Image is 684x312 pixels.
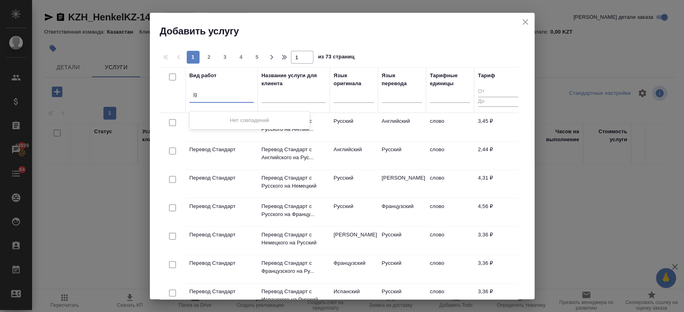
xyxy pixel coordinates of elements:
td: Испанский [330,284,378,312]
td: слово [426,198,474,226]
p: Перевод Стандарт с Немецкого на Русский [262,231,326,247]
button: 5 [251,51,264,64]
div: Язык оригинала [334,72,374,88]
td: [PERSON_NAME] [378,170,426,198]
td: [PERSON_NAME] [330,227,378,255]
p: Перевод Стандарт [190,174,254,182]
td: Английский [330,142,378,170]
p: Перевод Стандарт [190,259,254,267]
p: Перевод Стандарт с Испанского на Русский [262,288,326,304]
div: Тарифные единицы [430,72,470,88]
div: Название услуги для клиента [262,72,326,88]
button: 3 [219,51,232,64]
td: слово [426,227,474,255]
td: Русский [330,170,378,198]
td: 4,31 ₽ [474,170,522,198]
p: Перевод Стандарт [190,288,254,296]
td: 4,56 ₽ [474,198,522,226]
p: Перевод Стандарт с Русского на Францу... [262,202,326,218]
p: Перевод Стандарт [190,146,254,154]
td: слово [426,170,474,198]
button: 2 [203,51,216,64]
button: 4 [235,51,248,64]
p: Перевод Стандарт [190,231,254,239]
span: из 73 страниц [318,52,355,64]
p: Перевод Стандарт с Французского на Ру... [262,259,326,275]
td: слово [426,255,474,283]
td: 3,45 ₽ [474,113,522,141]
span: 4 [235,53,248,61]
h2: Добавить услугу [160,25,535,38]
p: Перевод Стандарт с Английского на Рус... [262,146,326,162]
td: Французский [378,198,426,226]
div: Вид работ [190,72,217,80]
div: Нет совпадений [190,113,310,128]
td: Французский [330,255,378,283]
td: 3,36 ₽ [474,227,522,255]
span: 2 [203,53,216,61]
button: close [519,16,531,28]
td: 3,36 ₽ [474,255,522,283]
td: Русский [378,142,426,170]
td: Русский [378,227,426,255]
div: Язык перевода [382,72,422,88]
td: Русский [330,113,378,141]
div: Тариф [478,72,495,80]
td: слово [426,142,474,170]
td: 2,44 ₽ [474,142,522,170]
td: 3,36 ₽ [474,284,522,312]
td: Русский [330,198,378,226]
input: От [478,87,518,97]
p: Перевод Стандарт с Русского на Немецкий [262,174,326,190]
td: Русский [378,284,426,312]
td: слово [426,284,474,312]
span: 5 [251,53,264,61]
td: Английский [378,113,426,141]
span: 3 [219,53,232,61]
td: слово [426,113,474,141]
td: Русский [378,255,426,283]
p: Перевод Стандарт [190,202,254,210]
input: До [478,97,518,107]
